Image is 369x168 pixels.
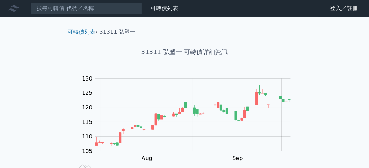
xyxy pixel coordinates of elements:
[150,5,178,11] a: 可轉債列表
[68,28,97,36] li: ›
[68,28,95,35] a: 可轉債列表
[31,2,142,14] input: 搜尋可轉債 代號／名稱
[142,155,152,161] tspan: Aug
[82,133,93,140] tspan: 110
[100,28,136,36] li: 31311 弘塑一
[82,148,93,154] tspan: 105
[78,75,301,161] g: Chart
[82,75,93,82] tspan: 130
[324,3,363,14] a: 登入／註冊
[232,155,243,161] tspan: Sep
[82,119,93,125] tspan: 115
[82,90,93,96] tspan: 125
[62,47,307,57] h1: 31311 弘塑一 可轉債詳細資訊
[82,104,93,111] tspan: 120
